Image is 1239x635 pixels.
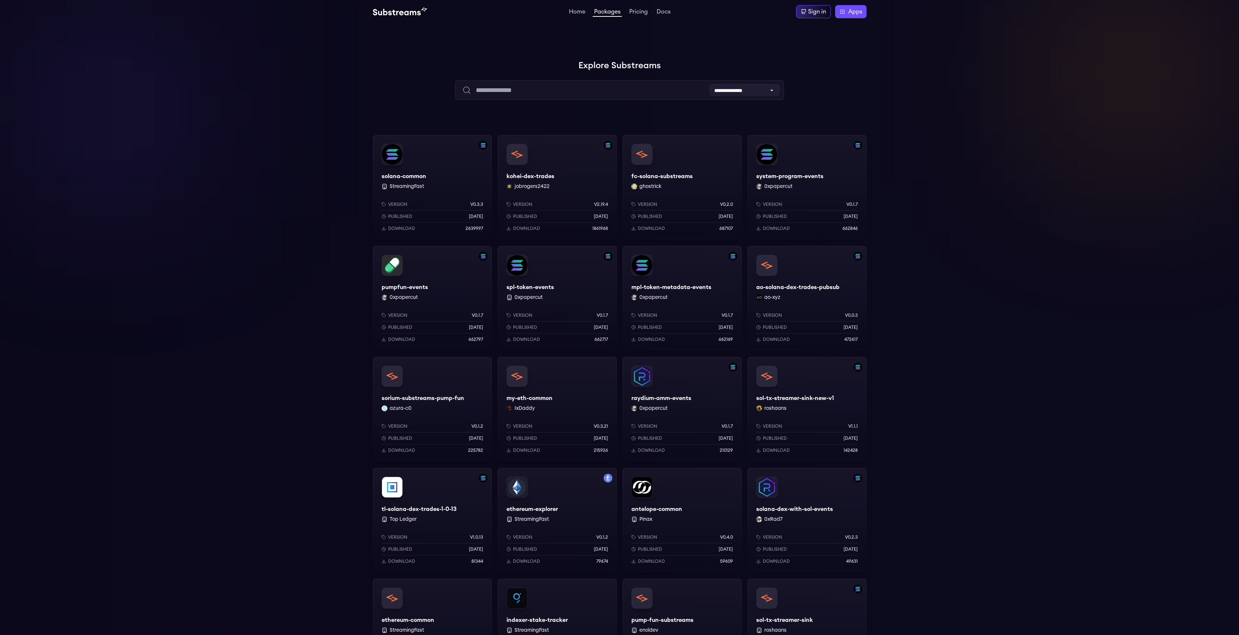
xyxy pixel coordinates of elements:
[388,336,415,342] p: Download
[469,324,483,330] p: [DATE]
[638,435,662,441] p: Published
[469,336,483,342] p: 662797
[763,534,782,540] p: Version
[764,183,792,190] button: 0xpapercut
[470,534,483,540] p: v1.0.13
[513,226,540,231] p: Download
[466,226,483,231] p: 2639997
[747,246,867,351] a: Filter by solana networkao-solana-dex-trades-pubsubao-solana-dex-trades-pubsubao-xyz ao-xyzVersio...
[567,9,587,16] a: Home
[479,474,487,482] img: Filter by solana network
[390,516,417,523] button: Top Ledger
[763,226,790,231] p: Download
[388,226,415,231] p: Download
[747,135,867,240] a: Filter by solana networksystem-program-eventssystem-program-events0xpapercut 0xpapercutVersionv0....
[747,357,867,462] a: Filter by solana networksol-tx-streamer-sink-new-v1sol-tx-streamer-sink-new-v1roshaans roshaansVe...
[844,336,858,342] p: 472617
[498,135,617,240] a: Filter by solana networkkohei-dex-tradeskohei-dex-tradesjobrogers2422 jobrogers2422Versionv2.19.4...
[623,468,742,573] a: antelope-commonantelope-common PinaxVersionv0.4.0Published[DATE]Download59609
[388,447,415,453] p: Download
[844,447,858,453] p: 142428
[638,546,662,552] p: Published
[515,627,549,634] button: StreamingFast
[373,468,492,573] a: Filter by solana networktl-solana-dex-trades-1-0-13tl-solana-dex-trades-1-0-13 Top LedgerVersionv...
[596,534,608,540] p: v0.1.2
[844,546,858,552] p: [DATE]
[763,558,790,564] p: Download
[594,546,608,552] p: [DATE]
[594,213,608,219] p: [DATE]
[763,336,790,342] p: Download
[848,423,858,429] p: v1.1.1
[763,546,787,552] p: Published
[638,558,665,564] p: Download
[853,141,862,150] img: Filter by solana network
[720,201,733,207] p: v0.2.0
[471,558,483,564] p: 81344
[639,294,668,301] button: 0xpapercut
[763,312,782,318] p: Version
[513,546,537,552] p: Published
[853,252,862,261] img: Filter by solana network
[515,294,543,301] button: 0xpapercut
[604,474,612,482] img: Filter by mainnet network
[469,213,483,219] p: [DATE]
[468,447,483,453] p: 225782
[719,226,733,231] p: 687107
[844,324,858,330] p: [DATE]
[764,294,780,301] button: ao-xyz
[853,474,862,482] img: Filter by solana network
[719,435,733,441] p: [DATE]
[594,447,608,453] p: 215926
[763,201,782,207] p: Version
[513,447,540,453] p: Download
[479,141,487,150] img: Filter by solana network
[513,435,537,441] p: Published
[844,435,858,441] p: [DATE]
[388,435,412,441] p: Published
[638,201,657,207] p: Version
[594,423,608,429] p: v0.3.21
[390,183,424,190] button: StreamingFast
[498,246,617,351] a: Filter by solana networkspl-token-eventsspl-token-events 0xpapercutVersionv0.1.7Published[DATE]Do...
[848,7,862,16] span: Apps
[513,534,532,540] p: Version
[373,357,492,462] a: sorium-substreams-pump-funsorium-substreams-pump-funazura-c0 azura-c0Versionv0.1.2Published[DATE]...
[719,336,733,342] p: 662169
[513,324,537,330] p: Published
[515,405,535,412] button: IxDaddy
[720,447,733,453] p: 210129
[845,312,858,318] p: v0.0.3
[594,435,608,441] p: [DATE]
[763,435,787,441] p: Published
[623,357,742,462] a: Filter by solana networkraydium-amm-eventsraydium-amm-events0xpapercut 0xpapercutVersionv0.1.7Pub...
[388,534,408,540] p: Version
[638,447,665,453] p: Download
[604,141,612,150] img: Filter by solana network
[469,435,483,441] p: [DATE]
[842,226,858,231] p: 662846
[638,226,665,231] p: Download
[470,201,483,207] p: v0.3.3
[764,516,783,523] button: 0xRad7
[388,558,415,564] p: Download
[763,423,782,429] p: Version
[638,213,662,219] p: Published
[628,9,649,16] a: Pricing
[513,213,537,219] p: Published
[388,423,408,429] p: Version
[390,405,412,412] button: azura-c0
[373,58,867,73] h1: Explore Substreams
[639,627,658,634] button: enoldev
[639,516,652,523] button: Pinax
[479,252,487,261] img: Filter by solana network
[498,468,617,573] a: Filter by mainnet networkethereum-explorerethereum-explorer StreamingFastVersionv0.1.2Published[D...
[471,423,483,429] p: v0.1.2
[390,627,424,634] button: StreamingFast
[638,336,665,342] p: Download
[639,405,668,412] button: 0xpapercut
[388,213,412,219] p: Published
[513,201,532,207] p: Version
[515,183,550,190] button: jobrogers2422
[388,546,412,552] p: Published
